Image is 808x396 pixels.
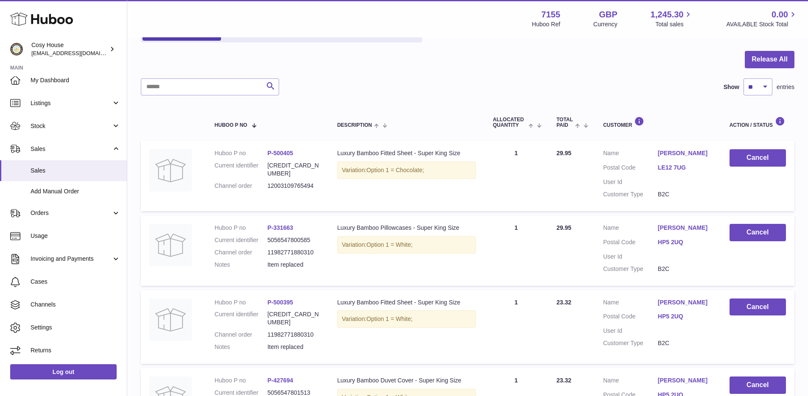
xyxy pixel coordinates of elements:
[31,255,112,263] span: Invoicing and Payments
[593,20,618,28] div: Currency
[484,215,548,286] td: 1
[730,149,786,167] button: Cancel
[655,20,693,28] span: Total sales
[267,248,320,257] dd: 11982771880310
[337,224,476,232] div: Luxury Bamboo Pillowcases - Super King Size
[541,9,560,20] strong: 7155
[658,339,713,347] dd: B2C
[215,162,268,178] dt: Current identifier
[603,178,658,186] dt: User Id
[532,20,560,28] div: Huboo Ref
[337,376,476,385] div: Luxury Bamboo Duvet Cover - Super King Size
[556,224,571,231] span: 29.95
[603,190,658,198] dt: Customer Type
[31,209,112,217] span: Orders
[215,331,268,339] dt: Channel order
[724,83,739,91] label: Show
[658,164,713,172] a: LE12 7UG
[337,123,372,128] span: Description
[603,117,713,128] div: Customer
[603,149,658,159] dt: Name
[267,182,320,190] dd: 12003109765494
[658,312,713,321] a: HP5 2UQ
[215,343,268,351] dt: Notes
[603,253,658,261] dt: User Id
[556,150,571,156] span: 29.95
[658,149,713,157] a: [PERSON_NAME]
[556,377,571,384] span: 23.32
[730,224,786,241] button: Cancel
[651,9,693,28] a: 1,245.30 Total sales
[658,190,713,198] dd: B2C
[556,117,573,128] span: Total paid
[31,346,120,354] span: Returns
[267,261,320,269] p: Item replaced
[658,238,713,246] a: HP5 2UQ
[603,312,658,323] dt: Postal Code
[31,323,120,332] span: Settings
[267,343,320,351] p: Item replaced
[31,99,112,107] span: Listings
[149,149,192,192] img: no-photo.jpg
[215,310,268,326] dt: Current identifier
[215,224,268,232] dt: Huboo P no
[337,298,476,307] div: Luxury Bamboo Fitted Sheet - Super King Size
[31,187,120,195] span: Add Manual Order
[267,310,320,326] dd: [CREDIT_CARD_NUMBER]
[726,20,798,28] span: AVAILABLE Stock Total
[215,248,268,257] dt: Channel order
[658,298,713,307] a: [PERSON_NAME]
[215,376,268,385] dt: Huboo P no
[603,327,658,335] dt: User Id
[267,162,320,178] dd: [CREDIT_CARD_NUMBER]
[493,117,526,128] span: ALLOCATED Quantity
[149,224,192,266] img: no-photo.jpg
[603,376,658,387] dt: Name
[31,145,112,153] span: Sales
[267,299,293,306] a: P-500395
[658,376,713,385] a: [PERSON_NAME]
[658,265,713,273] dd: B2C
[366,241,413,248] span: Option 1 = White;
[726,9,798,28] a: 0.00 AVAILABLE Stock Total
[366,167,424,173] span: Option 1 = Chocolate;
[267,331,320,339] dd: 11982771880310
[267,236,320,244] dd: 5056547800585
[603,224,658,234] dt: Name
[603,298,658,309] dt: Name
[31,167,120,175] span: Sales
[366,315,413,322] span: Option 1 = White;
[651,9,684,20] span: 1,245.30
[267,224,293,231] a: P-331663
[730,298,786,316] button: Cancel
[556,299,571,306] span: 23.32
[337,149,476,157] div: Luxury Bamboo Fitted Sheet - Super King Size
[31,76,120,84] span: My Dashboard
[215,236,268,244] dt: Current identifier
[31,232,120,240] span: Usage
[484,290,548,364] td: 1
[31,301,120,309] span: Channels
[730,117,786,128] div: Action / Status
[772,9,788,20] span: 0.00
[10,43,23,56] img: info@wholesomegoods.com
[215,298,268,307] dt: Huboo P no
[267,150,293,156] a: P-500405
[658,224,713,232] a: [PERSON_NAME]
[149,298,192,341] img: no-photo.jpg
[603,164,658,174] dt: Postal Code
[730,376,786,394] button: Cancel
[31,278,120,286] span: Cases
[603,238,658,248] dt: Postal Code
[31,122,112,130] span: Stock
[745,51,794,68] button: Release All
[267,377,293,384] a: P-427694
[599,9,617,20] strong: GBP
[215,123,247,128] span: Huboo P no
[215,182,268,190] dt: Channel order
[31,41,108,57] div: Cosy House
[215,149,268,157] dt: Huboo P no
[31,50,125,56] span: [EMAIL_ADDRESS][DOMAIN_NAME]
[10,364,117,379] a: Log out
[603,339,658,347] dt: Customer Type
